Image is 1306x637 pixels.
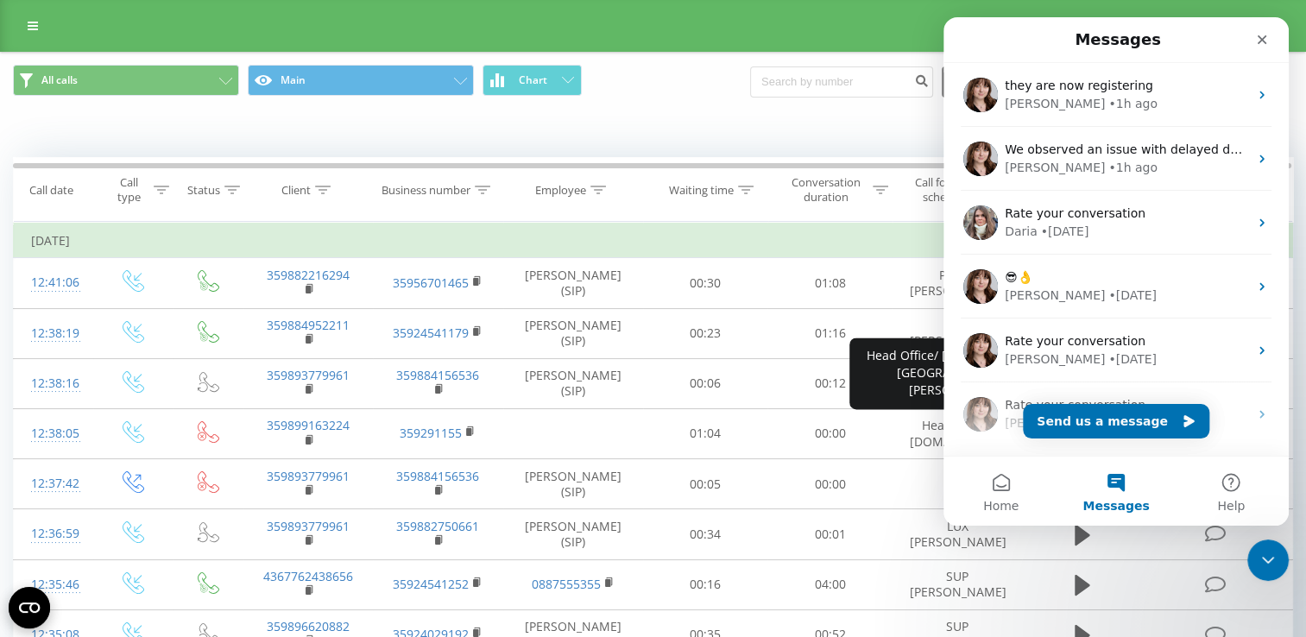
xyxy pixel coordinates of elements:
div: 12:37:42 [31,467,76,501]
a: 359884156536 [396,468,479,484]
div: 12:36:59 [31,517,76,551]
a: 359899163224 [267,417,350,433]
td: [PERSON_NAME] (SIP) [503,459,643,509]
td: 00:01 [767,509,893,559]
td: 00:34 [643,509,768,559]
button: Send us a message [79,387,266,421]
a: 0887555355 [532,576,601,592]
span: All calls [41,73,78,87]
div: • 1h ago [165,142,214,160]
img: Profile image for Olga [20,252,54,287]
span: Head Office/ [DOMAIN_NAME]... [910,417,1019,449]
button: Open CMP widget [9,587,50,628]
td: [PERSON_NAME] (SIP) [503,308,643,358]
td: Portal: [PERSON_NAME] [893,258,1022,308]
a: 359896620882 [267,618,350,634]
td: 00:00 [767,459,893,509]
td: SUP [PERSON_NAME] [893,308,1022,358]
td: 04:00 [767,559,893,609]
td: 01:16 [767,308,893,358]
div: Call type [109,175,149,205]
span: Rate your conversation [61,189,202,203]
span: Help [274,482,301,495]
td: 00:23 [643,308,768,358]
div: 12:35:46 [31,568,76,602]
div: Business number [382,183,470,198]
td: 00:05 [643,459,768,509]
a: 359882750661 [396,518,479,534]
td: [PERSON_NAME] (SIP) [503,509,643,559]
td: [PERSON_NAME] (SIP) [503,258,643,308]
iframe: Intercom live chat [1247,539,1289,581]
div: • [DATE] [165,333,213,351]
a: 35924541252 [393,576,469,592]
a: 359884952211 [267,317,350,333]
a: 4367762438656 [263,568,353,584]
td: SUP [PERSON_NAME] [893,559,1022,609]
a: 359893779961 [267,367,350,383]
span: 😎👌 [61,253,89,267]
div: [PERSON_NAME] [61,142,161,160]
iframe: Intercom live chat [943,17,1289,526]
div: Head Office/ [DOMAIN_NAME] - [GEOGRAPHIC_DATA][PERSON_NAME] [861,348,1053,400]
div: 12:38:19 [31,317,76,350]
div: Employee [535,183,586,198]
td: 01:08 [767,258,893,308]
td: 00:06 [643,358,768,408]
div: • [DATE] [98,205,146,224]
button: All calls [13,65,239,96]
td: 00:30 [643,258,768,308]
div: [PERSON_NAME] [61,333,161,351]
span: Messages [139,482,205,495]
a: 359882216294 [267,267,350,283]
td: 00:00 [767,408,893,458]
div: • [DATE] [165,269,213,287]
a: 359291155 [400,425,462,441]
a: 35956701465 [393,274,469,291]
div: [PERSON_NAME] [61,397,161,415]
a: 359893779961 [267,518,350,534]
td: 00:12 [767,358,893,408]
td: LUX [PERSON_NAME] [893,509,1022,559]
input: Search by number [750,66,933,98]
button: Help [230,439,345,508]
div: [PERSON_NAME] [61,269,161,287]
div: 12:38:05 [31,417,76,451]
span: We observed an issue with delayed data delivery to external systems, but the hosting provider has... [61,125,1258,139]
span: Rate your conversation [61,381,202,394]
span: Rate your conversation [61,317,202,331]
a: 359893779961 [267,468,350,484]
div: Call date [29,183,73,198]
div: Daria [61,205,94,224]
img: Profile image for Olga [20,316,54,350]
div: 12:38:16 [31,367,76,400]
span: Home [40,482,75,495]
button: Main [248,65,474,96]
a: 35924541179 [393,325,469,341]
td: [DATE] [14,224,1293,258]
div: Client [281,183,311,198]
button: Messages [115,439,230,508]
div: Conversation duration [783,175,868,205]
td: 00:16 [643,559,768,609]
div: Waiting time [669,183,734,198]
div: Status [187,183,220,198]
button: Export [942,66,1035,98]
img: Profile image for Olga [20,380,54,414]
a: 359884156536 [396,367,479,383]
div: 12:41:06 [31,266,76,300]
span: Chart [519,74,547,86]
img: Profile image for Daria [20,188,54,223]
td: [PERSON_NAME] (SIP) [503,358,643,408]
button: Chart [483,65,582,96]
td: 01:04 [643,408,768,458]
div: Call forwarding scheme title [908,175,999,205]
